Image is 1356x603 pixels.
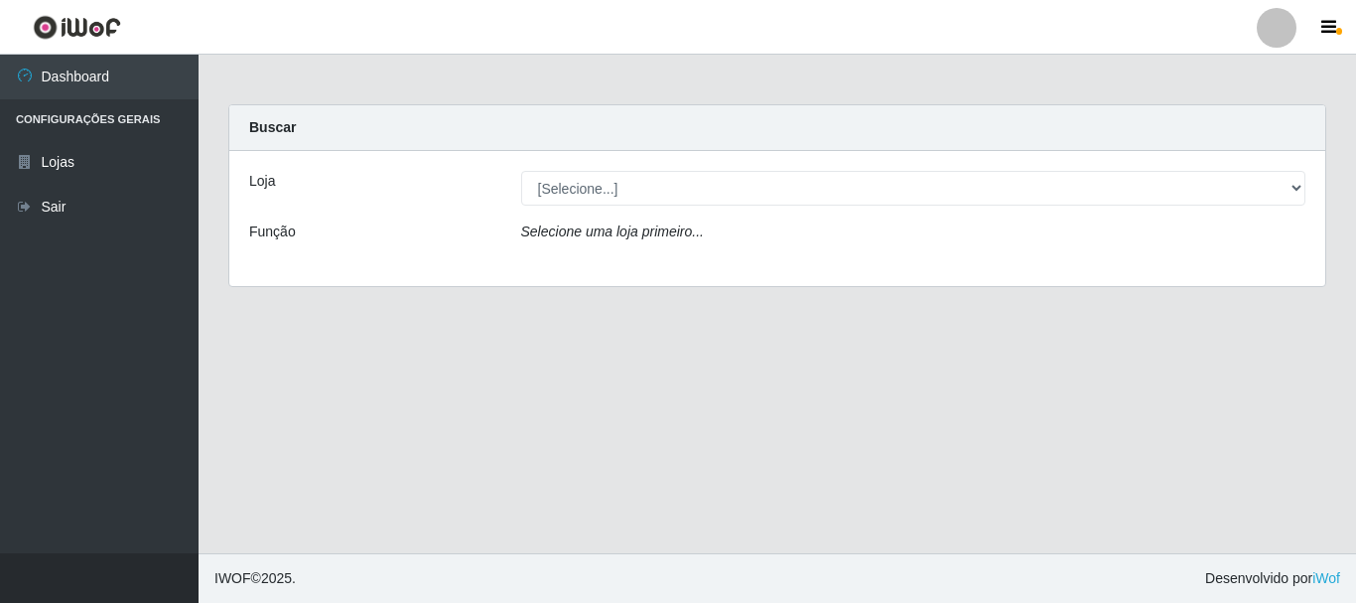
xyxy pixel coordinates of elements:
span: Desenvolvido por [1205,568,1340,589]
span: © 2025 . [214,568,296,589]
label: Loja [249,171,275,192]
label: Função [249,222,296,242]
span: IWOF [214,570,251,586]
img: CoreUI Logo [33,15,121,40]
i: Selecione uma loja primeiro... [521,224,704,239]
a: iWof [1312,570,1340,586]
strong: Buscar [249,119,296,135]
